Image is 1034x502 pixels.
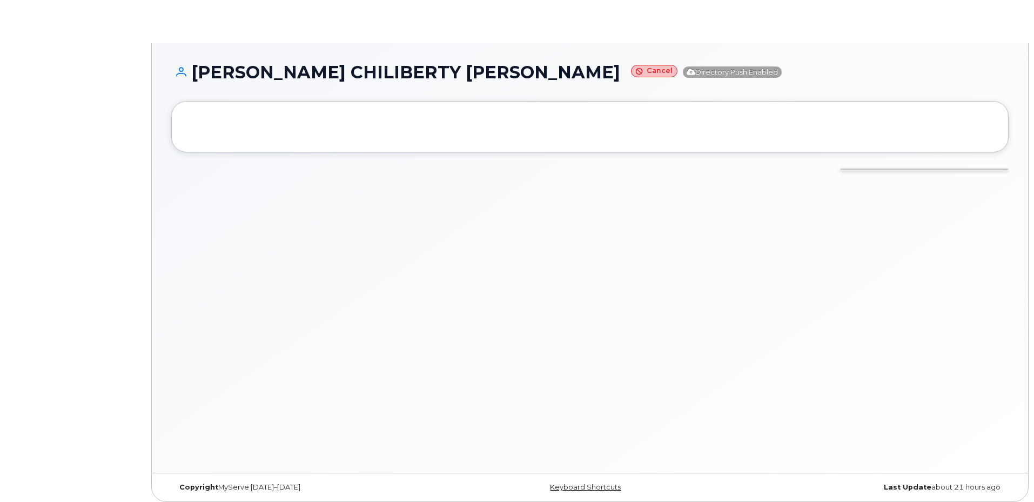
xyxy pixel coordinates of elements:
div: about 21 hours ago [729,483,1009,492]
div: MyServe [DATE]–[DATE] [171,483,451,492]
strong: Last Update [884,483,931,491]
span: Directory Push Enabled [683,66,782,78]
small: Cancel [631,65,677,77]
a: Keyboard Shortcuts [550,483,621,491]
strong: Copyright [179,483,218,491]
h1: [PERSON_NAME] CHILIBERTY [PERSON_NAME] [171,63,1009,82]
